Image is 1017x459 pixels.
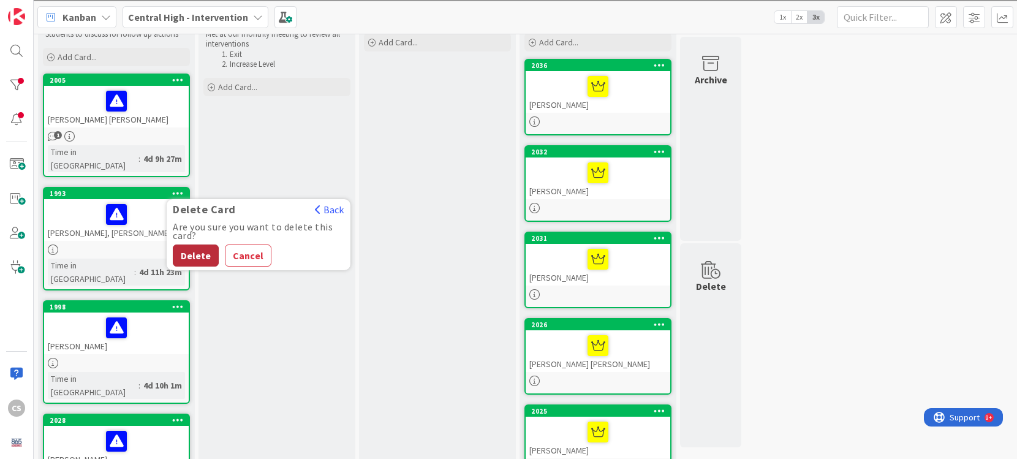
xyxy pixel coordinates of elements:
[5,238,1012,249] div: TODO: put dlg title
[48,259,134,286] div: Time in [GEOGRAPHIC_DATA]
[5,395,1012,406] div: WEBSITE
[225,245,271,267] button: Cancel
[695,72,727,87] div: Archive
[526,330,670,372] div: [PERSON_NAME] [PERSON_NAME]
[206,29,348,50] p: Met at our monthly meeting to review all interventions
[62,5,68,15] div: 9+
[218,59,349,69] li: Increase Level
[696,279,726,294] div: Delete
[524,145,671,222] a: 2032[PERSON_NAME]
[44,199,189,241] div: [PERSON_NAME], [PERSON_NAME]
[531,321,670,329] div: 2026
[8,434,25,451] img: avatar
[5,183,1012,194] div: Journal
[26,2,56,17] span: Support
[44,313,189,354] div: [PERSON_NAME]
[50,76,189,85] div: 2005
[526,406,670,417] div: 2025
[524,59,671,135] a: 2036[PERSON_NAME]
[48,145,138,172] div: Time in [GEOGRAPHIC_DATA]
[167,203,242,216] span: Delete Card
[5,428,113,441] input: Search sources
[5,406,1012,417] div: JOURNAL
[526,233,670,244] div: 2031
[5,284,1012,295] div: This outline has no content. Would you like to delete it?
[5,340,1012,351] div: CANCEL
[5,362,1012,373] div: New source
[531,407,670,415] div: 2025
[44,302,189,313] div: 1998
[531,148,670,156] div: 2032
[44,188,189,241] div: 1993Delete CardBackAre you sure you want to delete this card?DeleteCancel[PERSON_NAME], [PERSON_N...
[5,62,1012,73] div: Delete
[526,157,670,199] div: [PERSON_NAME]
[134,265,136,279] span: :
[5,139,1012,150] div: Download
[526,71,670,113] div: [PERSON_NAME]
[5,205,1012,216] div: Newspaper
[526,319,670,372] div: 2026[PERSON_NAME] [PERSON_NAME]
[5,306,1012,317] div: DELETE
[218,82,257,93] span: Add Card...
[5,417,1012,428] div: MORE
[314,203,344,216] button: Back
[5,161,1012,172] div: Add Outline Template
[8,400,25,417] div: CS
[5,216,1012,227] div: Television/Radio
[524,232,671,308] a: 2031[PERSON_NAME]
[44,302,189,354] div: 1998[PERSON_NAME]
[136,265,185,279] div: 4d 11h 23m
[5,262,1012,273] div: CANCEL
[524,318,671,395] a: 2026[PERSON_NAME] [PERSON_NAME]
[5,16,113,29] input: Search outlines
[526,146,670,199] div: 2032[PERSON_NAME]
[379,37,418,48] span: Add Card...
[50,303,189,311] div: 1998
[43,74,190,177] a: 2005[PERSON_NAME] [PERSON_NAME]Time in [GEOGRAPHIC_DATA]:4d 9h 27m
[5,29,1012,40] div: Sort A > Z
[5,73,1012,84] div: Options
[5,106,1012,117] div: Move To ...
[138,379,140,392] span: :
[50,189,189,198] div: 1993
[5,351,1012,362] div: MOVE
[5,295,1012,306] div: SAVE AND GO HOME
[5,128,1012,139] div: Rename Outline
[43,300,190,404] a: 1998[PERSON_NAME]Time in [GEOGRAPHIC_DATA]:4d 10h 1m
[173,222,344,240] div: Are you sure you want to delete this card?
[526,244,670,286] div: [PERSON_NAME]
[5,317,1012,328] div: Move to ...
[526,60,670,113] div: 2036[PERSON_NAME]
[8,8,25,25] img: Visit kanbanzone.com
[43,187,190,290] a: 1993Delete CardBackAre you sure you want to delete this card?DeleteCancel[PERSON_NAME], [PERSON_N...
[5,117,1012,128] div: Delete
[526,146,670,157] div: 2032
[5,5,256,16] div: Home
[531,234,670,243] div: 2031
[218,50,349,59] li: Exit
[54,131,62,139] span: 1
[5,328,1012,340] div: Home
[138,152,140,165] span: :
[531,61,670,70] div: 2036
[5,51,1012,62] div: Move To ...
[526,319,670,330] div: 2026
[539,37,578,48] span: Add Card...
[5,273,1012,284] div: ???
[44,75,189,86] div: 2005
[5,227,1012,238] div: Visual Art
[5,172,1012,183] div: Search for Source
[140,152,185,165] div: 4d 9h 27m
[45,29,187,39] p: Students to discuss for follow up actions
[140,379,185,392] div: 4d 10h 1m
[58,51,97,63] span: Add Card...
[5,194,1012,205] div: Magazine
[5,95,1012,106] div: Rename
[44,75,189,127] div: 2005[PERSON_NAME] [PERSON_NAME]
[526,406,670,458] div: 2025[PERSON_NAME]
[173,245,219,267] button: Delete
[50,416,189,425] div: 2028
[48,372,138,399] div: Time in [GEOGRAPHIC_DATA]
[5,373,1012,384] div: SAVE
[5,150,1012,161] div: Print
